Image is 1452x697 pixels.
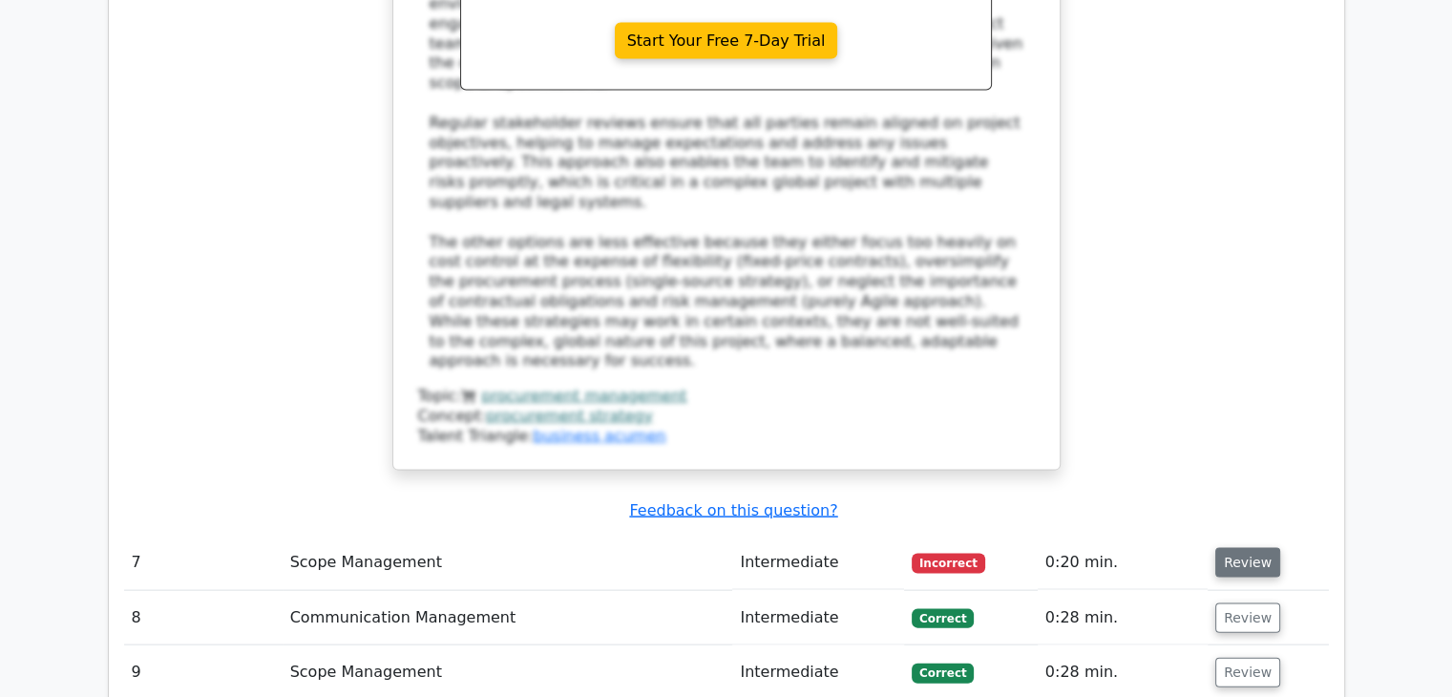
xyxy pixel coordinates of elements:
[418,387,1035,407] div: Topic:
[418,407,1035,427] div: Concept:
[1215,603,1280,633] button: Review
[912,664,974,683] span: Correct
[124,536,283,590] td: 7
[486,407,653,425] a: procurement strategy
[732,536,904,590] td: Intermediate
[1215,548,1280,578] button: Review
[629,501,837,519] a: Feedback on this question?
[481,387,686,405] a: procurement management
[615,23,838,59] a: Start Your Free 7-Day Trial
[1038,591,1208,645] td: 0:28 min.
[912,554,985,573] span: Incorrect
[283,536,733,590] td: Scope Management
[124,591,283,645] td: 8
[1038,536,1208,590] td: 0:20 min.
[1215,658,1280,687] button: Review
[533,427,665,445] a: business acumen
[912,609,974,628] span: Correct
[732,591,904,645] td: Intermediate
[418,387,1035,446] div: Talent Triangle:
[283,591,733,645] td: Communication Management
